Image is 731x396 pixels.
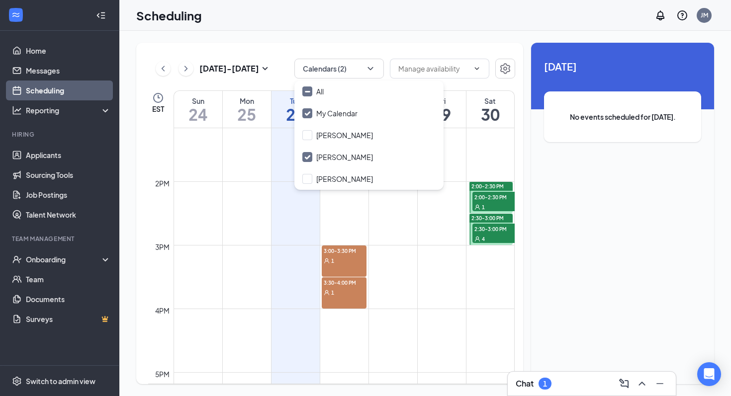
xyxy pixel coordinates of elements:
div: Hiring [12,130,109,139]
svg: Settings [499,63,511,75]
div: Reporting [26,105,111,115]
h1: 26 [272,106,320,123]
div: 1 [543,380,547,388]
span: 1 [482,204,485,211]
span: 4 [482,236,485,242]
div: 5pm [153,369,172,380]
span: 3:00-3:30 PM [322,245,367,255]
svg: UserCheck [12,254,22,264]
h1: 24 [174,106,222,123]
button: ChevronLeft [156,61,171,76]
button: Calendars (2)ChevronDown [294,59,384,79]
a: Team [26,269,111,289]
a: August 27, 2025 [320,91,368,128]
h1: 27 [320,106,368,123]
span: 2:00-2:30 PM [471,183,504,190]
div: Onboarding [26,254,102,264]
span: [DATE] [544,59,701,74]
div: Fri [418,96,466,106]
span: 1 [331,257,334,264]
button: ChevronUp [634,376,650,392]
svg: ChevronDown [365,64,375,74]
svg: ChevronDown [473,65,481,73]
svg: Minimize [654,378,666,390]
div: JM [701,11,708,19]
svg: QuestionInfo [676,9,688,21]
div: 2pm [153,178,172,189]
a: August 30, 2025 [466,91,515,128]
svg: ComposeMessage [618,378,630,390]
h1: 30 [466,106,515,123]
span: 3:30-4:00 PM [322,277,367,287]
svg: Collapse [96,10,106,20]
svg: Analysis [12,105,22,115]
svg: User [474,236,480,242]
div: Sat [466,96,515,106]
svg: Settings [12,376,22,386]
a: August 25, 2025 [223,91,271,128]
div: Wed [320,96,368,106]
a: Applicants [26,145,111,165]
h1: Scheduling [136,7,202,24]
a: August 28, 2025 [369,91,417,128]
span: 1 [331,289,334,296]
a: Job Postings [26,185,111,205]
a: August 29, 2025 [418,91,466,128]
a: SurveysCrown [26,309,111,329]
a: August 24, 2025 [174,91,222,128]
span: 2:30-3:00 PM [472,224,522,234]
svg: ChevronRight [181,63,191,75]
svg: Notifications [654,9,666,21]
a: Documents [26,289,111,309]
a: Sourcing Tools [26,165,111,185]
button: Minimize [652,376,668,392]
svg: WorkstreamLogo [11,10,21,20]
a: Messages [26,61,111,80]
svg: User [324,258,330,264]
div: Thu [369,96,417,106]
div: 3pm [153,241,172,252]
a: Talent Network [26,205,111,225]
div: Open Intercom Messenger [697,362,721,386]
span: EST [152,104,164,114]
div: Mon [223,96,271,106]
svg: User [324,290,330,296]
div: 4pm [153,305,172,316]
button: ChevronRight [179,61,193,76]
span: 2:30-3:00 PM [471,215,504,222]
div: Team Management [12,235,109,243]
svg: ChevronLeft [158,63,168,75]
button: Settings [495,59,515,79]
h3: [DATE] - [DATE] [199,63,259,74]
h1: 25 [223,106,271,123]
svg: SmallChevronDown [259,63,271,75]
span: No events scheduled for [DATE]. [564,111,681,122]
button: ComposeMessage [616,376,632,392]
h3: Chat [516,378,534,389]
svg: ChevronUp [636,378,648,390]
svg: User [474,204,480,210]
a: August 26, 2025 [272,91,320,128]
a: Scheduling [26,80,111,100]
svg: Clock [152,92,164,104]
input: Manage availability [398,63,469,74]
h1: 29 [418,106,466,123]
div: Tue [272,96,320,106]
span: 2:00-2:30 PM [472,192,522,202]
div: Sun [174,96,222,106]
h1: 28 [369,106,417,123]
a: Home [26,41,111,61]
div: Switch to admin view [26,376,95,386]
